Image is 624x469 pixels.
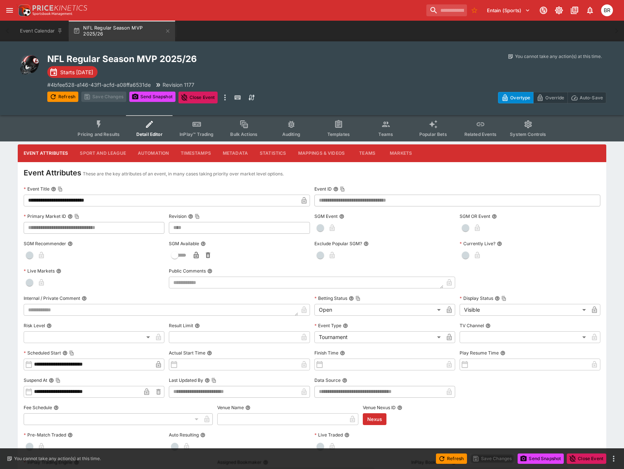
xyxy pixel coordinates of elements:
button: Close Event [567,453,606,464]
p: Revision [169,213,187,219]
p: Venue Name [217,404,244,411]
div: Open [314,304,443,316]
button: Venue Nexus ID [397,405,402,410]
button: Ben Raymond [599,2,615,18]
button: Auto Resulting [200,432,205,438]
p: Primary Market ID [24,213,66,219]
button: Copy To Clipboard [501,296,507,301]
p: Venue Nexus ID [363,404,396,411]
p: Live Traded [314,432,343,438]
p: Event ID [314,186,332,192]
button: Internal / Private Comment [82,296,87,301]
p: Override [545,94,564,102]
span: Teams [378,131,393,137]
button: Auto-Save [567,92,606,103]
p: Auto-Save [580,94,603,102]
button: Data Source [342,378,347,383]
p: You cannot take any action(s) at this time. [515,53,602,60]
button: NFL Regular Season MVP 2025/26 [69,21,175,41]
button: Copy To Clipboard [55,378,61,383]
span: Popular Bets [419,131,447,137]
button: Send Snapshot [129,92,175,102]
button: Event Calendar [16,21,67,41]
button: Live Traded [344,432,349,438]
span: Auditing [282,131,300,137]
button: Overtype [498,92,533,103]
button: Venue Name [245,405,250,410]
button: Copy To Clipboard [69,350,74,356]
button: Notifications [583,4,597,17]
button: Display StatusCopy To Clipboard [495,296,500,301]
button: Timestamps [175,144,217,162]
button: Close Event [178,92,218,103]
p: Revision 1177 [163,81,194,89]
p: Result Limit [169,322,193,329]
p: SGM Recommender [24,240,66,247]
span: Related Events [464,131,497,137]
button: more [221,92,229,103]
button: more [609,454,618,463]
button: Copy To Clipboard [58,186,63,192]
p: These are the key attributes of an event, in many cases taking priority over market level options. [83,170,284,178]
p: Risk Level [24,322,45,329]
p: Fee Schedule [24,404,52,411]
p: Internal / Private Comment [24,295,80,301]
button: Currently Live? [497,241,502,246]
button: Metadata [217,144,254,162]
p: Finish Time [314,350,338,356]
p: Betting Status [314,295,347,301]
p: Event Type [314,322,341,329]
button: Automation [132,144,175,162]
button: open drawer [3,4,16,17]
button: Public Comments [207,268,212,274]
p: Live Markets [24,268,55,274]
button: Copy To Clipboard [74,214,79,219]
button: Send Snapshot [518,453,564,464]
button: Event Type [343,323,348,328]
p: SGM Event [314,213,338,219]
img: PriceKinetics [33,5,87,11]
img: Sportsbook Management [33,12,72,16]
button: Event TitleCopy To Clipboard [51,186,56,192]
img: american_football.png [18,53,41,77]
div: Tournament [314,331,443,343]
div: Event type filters [72,115,552,141]
p: Exclude Popular SGM? [314,240,362,247]
button: SGM Available [201,241,206,246]
button: Copy To Clipboard [340,186,345,192]
button: Documentation [568,4,581,17]
div: Ben Raymond [601,4,613,16]
p: Display Status [460,295,493,301]
p: Copy To Clipboard [47,81,151,89]
button: Scheduled StartCopy To Clipboard [62,350,68,356]
button: Nexus [363,413,387,425]
button: Finish Time [340,350,345,356]
input: search [426,4,467,16]
button: Actual Start Time [207,350,212,356]
button: No Bookmarks [468,4,480,16]
p: Starts [DATE] [60,68,93,76]
button: Live Markets [56,268,61,274]
button: Mappings & Videos [292,144,351,162]
button: Result Limit [195,323,200,328]
button: Refresh [47,92,78,102]
button: Exclude Popular SGM? [364,241,369,246]
p: Pre-Match Traded [24,432,66,438]
button: SGM OR Event [492,214,497,219]
p: Currently Live? [460,240,495,247]
p: Data Source [314,377,341,383]
span: System Controls [510,131,546,137]
button: Risk Level [47,323,52,328]
p: Event Title [24,186,50,192]
span: Bulk Actions [230,131,258,137]
button: Play Resume Time [500,350,505,356]
button: SGM Event [339,214,344,219]
p: Auto Resulting [169,432,199,438]
img: PriceKinetics Logo [16,3,31,18]
button: Event IDCopy To Clipboard [333,186,338,192]
button: Refresh [436,453,467,464]
button: Fee Schedule [54,405,59,410]
p: Suspend At [24,377,47,383]
p: You cannot take any action(s) at this time. [14,455,101,462]
button: Suspend AtCopy To Clipboard [49,378,54,383]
